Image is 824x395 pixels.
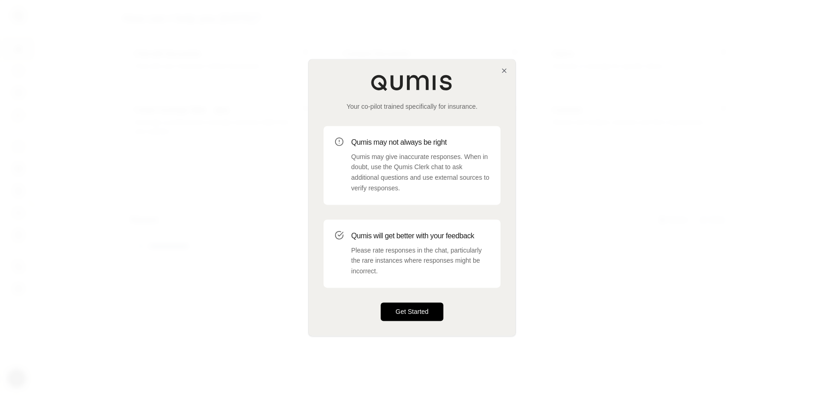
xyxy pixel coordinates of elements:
p: Qumis may give inaccurate responses. When in doubt, use the Qumis Clerk chat to ask additional qu... [351,152,489,194]
h3: Qumis will get better with your feedback [351,230,489,242]
p: Please rate responses in the chat, particularly the rare instances where responses might be incor... [351,245,489,277]
p: Your co-pilot trained specifically for insurance. [324,102,500,111]
h3: Qumis may not always be right [351,137,489,148]
button: Get Started [381,302,443,321]
img: Qumis Logo [371,74,453,91]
